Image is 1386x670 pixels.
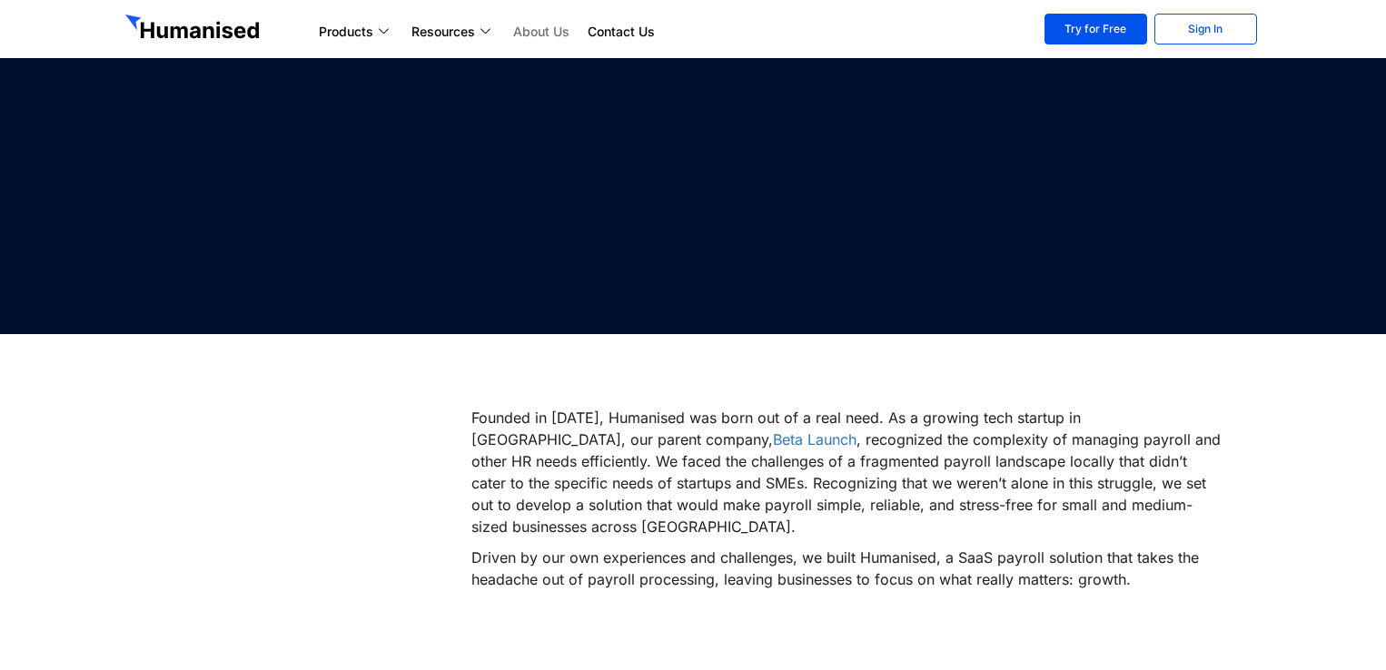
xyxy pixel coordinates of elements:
[579,21,664,43] a: Contact Us
[471,407,1224,537] p: Founded in [DATE], Humanised was born out of a real need. As a growing tech startup in [GEOGRAPHI...
[402,21,504,43] a: Resources
[125,15,263,44] img: GetHumanised Logo
[773,430,856,448] a: Beta Launch
[1044,14,1147,44] a: Try for Free
[310,21,402,43] a: Products
[504,21,579,43] a: About Us
[1154,14,1257,44] a: Sign In
[471,547,1224,590] p: Driven by our own experiences and challenges, we built Humanised, a SaaS payroll solution that ta...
